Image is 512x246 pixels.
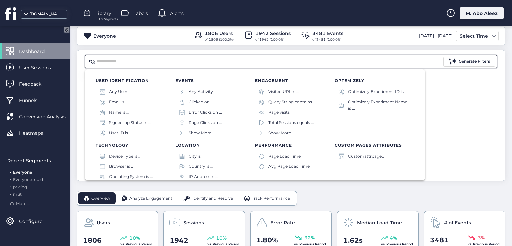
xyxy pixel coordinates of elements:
[443,57,495,67] button: Generate Filters
[109,89,127,95] div: Any User
[10,176,11,182] span: .
[270,219,295,226] span: Error Rate
[255,30,291,37] div: 1942 Sessions
[83,235,102,246] span: 1806
[268,89,299,95] div: Visited URL is ...
[10,168,11,175] span: .
[19,64,61,71] span: User Sessions
[91,195,110,202] span: Overview
[99,17,118,21] span: For Segments
[109,99,128,105] div: Email is ...
[189,174,218,180] div: IP Address is ...
[390,234,397,242] span: 4%
[189,89,213,95] div: Any Activity
[170,10,184,17] span: Alerts
[175,79,255,83] p: EVENTS
[216,234,227,242] span: 10%
[109,109,129,116] div: Name is ...
[96,79,175,83] p: USER IDENTIFICATION
[255,143,335,147] p: PERFORMANCE
[348,89,408,95] div: Optimizely Experiment ID is ...
[95,10,111,17] span: Library
[19,129,53,137] span: Heatmaps
[13,177,43,182] span: Everyone_uuid
[19,218,52,225] span: Configure
[312,30,343,37] div: 3481 Events
[335,143,414,147] p: CUSTOM PAGES ATTRIBUTES
[170,235,188,246] span: 1942
[343,235,363,246] span: 1.62s
[189,153,205,160] div: City is ...
[304,234,315,241] span: 32%
[348,99,410,112] div: Optimizely Experiment Name is ...
[189,99,214,105] div: Clicked on ...
[335,79,414,83] p: OPTEMIZELY
[252,195,290,202] span: Track Performance
[29,11,63,17] div: [DOMAIN_NAME]
[255,37,291,42] div: of 1942 (100.0%)
[7,157,66,164] div: Recent Segments
[13,184,27,189] span: pricing
[96,143,175,147] p: TECHNOLOGY
[268,163,310,170] div: Avg Page Load Time
[19,97,47,104] span: Funnels
[255,79,335,83] p: ENGAGEMENT
[268,99,316,105] div: Query String contains ...
[430,235,449,245] span: 3481
[189,130,211,136] span: Show More
[109,174,153,180] div: Operating System is ...
[16,201,30,207] span: More ...
[129,195,172,202] span: Analyze Engagement
[93,32,116,40] div: Everyone
[109,153,140,160] div: Device Type is ..
[189,163,213,170] div: Country is ...
[205,37,234,42] div: of 1806 (100.0%)
[183,219,204,226] span: Sessions
[19,113,76,120] span: Conversion Analysis
[268,120,314,126] div: Total Sessions equals ...
[10,190,11,197] span: .
[348,153,384,160] div: Customattrpage1
[459,58,490,65] div: Generate Filters
[189,120,222,126] div: Rage Clicks on ...
[268,153,301,160] div: Page Load Time
[109,120,151,126] div: Signed-up Status is ...
[357,219,402,226] span: Median Load Time
[13,170,32,175] span: Everyone
[478,234,485,241] span: 3%
[417,31,454,41] div: [DATE] - [DATE]
[133,10,148,17] span: Labels
[256,235,278,245] span: 1.80%
[460,7,504,19] div: M. Abo Aleez
[175,143,255,147] p: LOCATION
[192,195,233,202] span: Identify and Resolve
[19,48,55,55] span: Dashboard
[189,109,222,116] div: Error Clicks on ...
[97,219,110,226] span: Users
[268,109,290,116] div: Page visits
[10,183,11,189] span: .
[268,130,291,136] span: Show More
[129,234,140,242] span: 10%
[109,163,133,170] div: Browser is ..
[109,130,132,136] div: User ID is ...
[458,32,490,40] div: Select Time
[205,30,234,37] div: 1806 Users
[13,192,22,197] span: mut
[19,80,51,88] span: Feedback
[312,37,343,42] div: of 3481 (100.0%)
[444,219,471,226] span: # of Events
